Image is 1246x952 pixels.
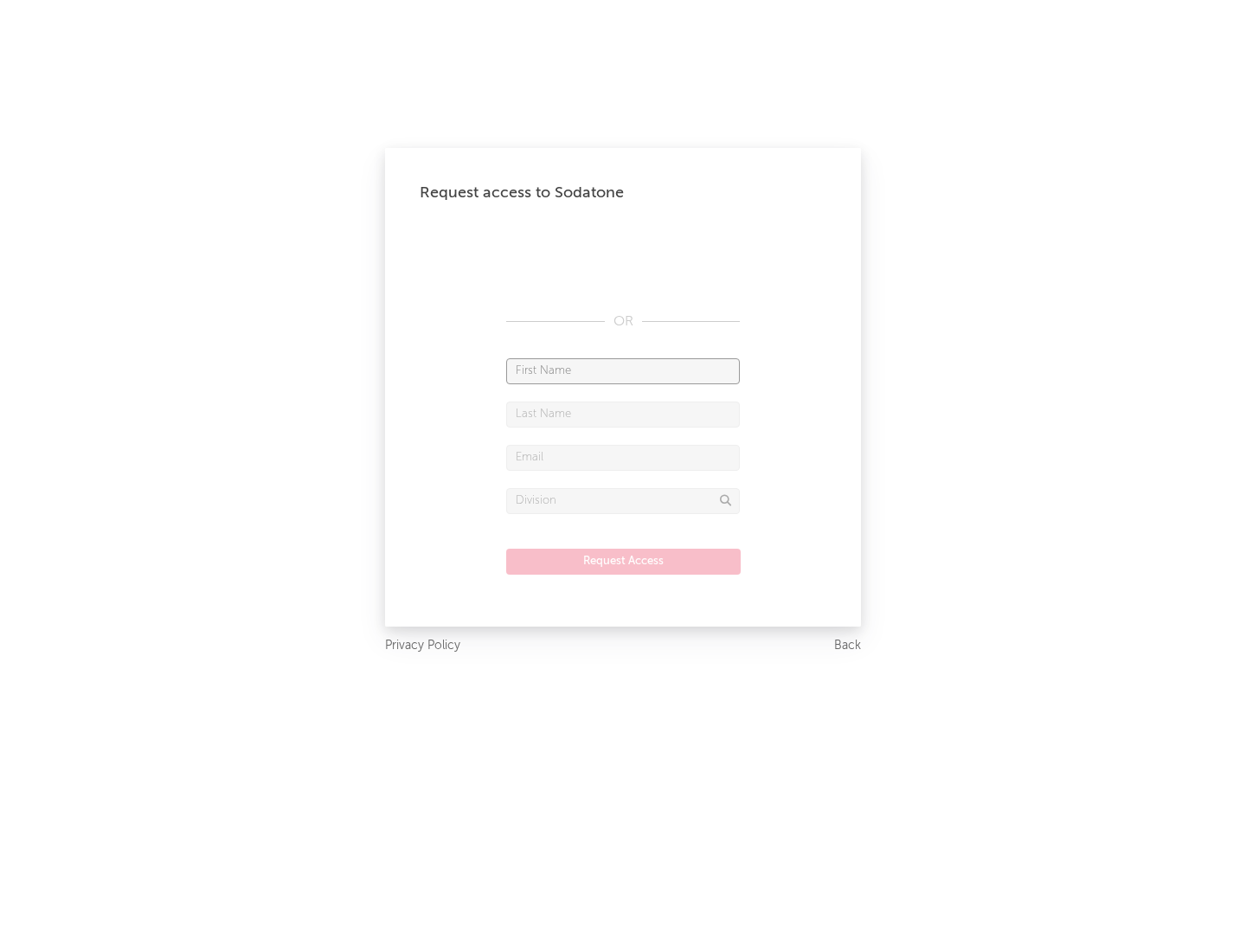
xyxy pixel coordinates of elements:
[506,402,740,428] input: Last Name
[385,635,460,657] a: Privacy Policy
[420,183,826,203] div: Request access to Sodatone
[506,549,741,575] button: Request Access
[506,358,740,384] input: First Name
[506,488,740,514] input: Division
[506,312,740,332] div: OR
[506,445,740,471] input: Email
[834,635,861,657] a: Back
